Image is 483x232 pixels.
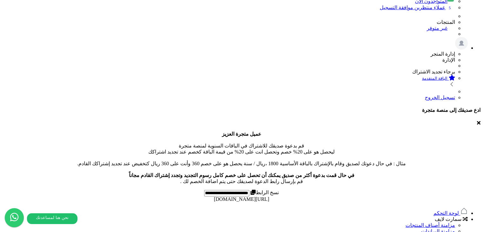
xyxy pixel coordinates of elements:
[3,196,480,202] div: [URL][DOMAIN_NAME]
[446,4,454,12] span: 5
[422,76,447,81] small: الباقة المتقدمة
[3,57,455,63] li: الإدارة
[425,95,455,100] a: تسجيل الخروج
[431,51,455,57] span: إدارة المتجر
[249,190,279,195] label: نسخ الرابط
[3,131,480,184] p: قم بدعوة صديقك للاشتراك في الباقات السنوية لمنصة متجرة ليحصل هو على 20% خصم وتحصل انت على 20% من ...
[3,107,480,113] h4: ادع صديقك إلى منصة متجرة
[222,131,261,137] b: عميل متجرة العزيز
[433,210,468,216] a: لوحة التحكم
[129,173,354,178] b: في حال قمت بدعوة أكثر من صديق يمكنك أن تحصل على خصم كامل رسوم التجديد وتجدد إشتراك القادم مجاناً
[3,69,455,75] li: برجاء تجديد الاشتراك
[427,25,455,31] a: غير متوفر
[380,5,455,10] a: 5عملاء منتظرين موافقة التسجيل
[3,19,455,25] li: المنتجات
[433,210,459,216] span: لوحة التحكم
[435,216,461,222] span: سمارت لايف
[3,75,455,89] a: الباقة المتقدمة
[406,222,455,228] a: مزامنة أصناف المنتجات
